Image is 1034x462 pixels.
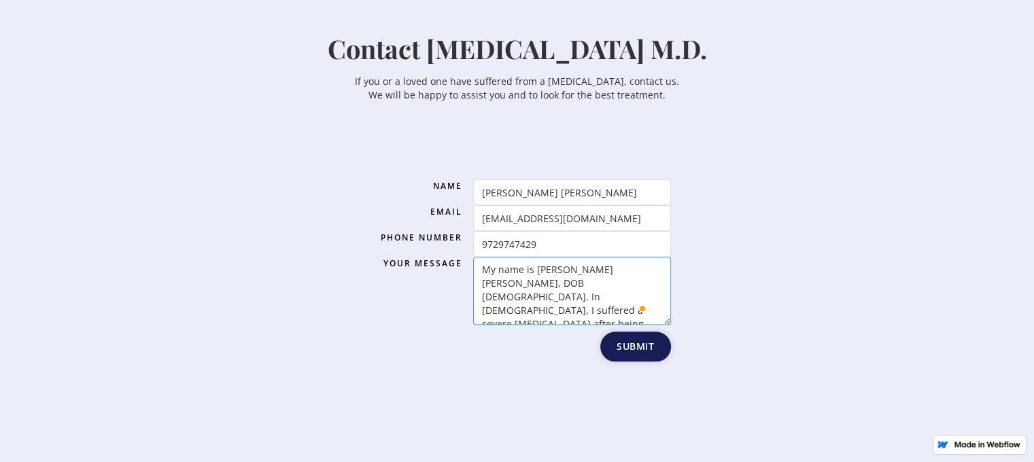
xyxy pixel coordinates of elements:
input: Enter your email [473,205,671,231]
label: Email [364,205,462,219]
textarea: To enrich screen reader interactions, please activate Accessibility in Grammarly extension settings [473,257,671,325]
input: Submit [600,332,671,361]
label: Name [364,179,462,193]
label: Your Message [364,257,462,270]
label: Phone Number [364,231,462,245]
input: Enter your Phone Number [473,231,671,257]
form: Email Form [364,179,671,361]
p: If you or a loved one have suffered from a [MEDICAL_DATA], contact us. We will be happy to assist... [130,75,905,102]
h1: Contact [MEDICAL_DATA] M.D. [130,34,905,64]
input: Enter your name [473,179,671,205]
img: Made in Webflow [954,441,1020,448]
